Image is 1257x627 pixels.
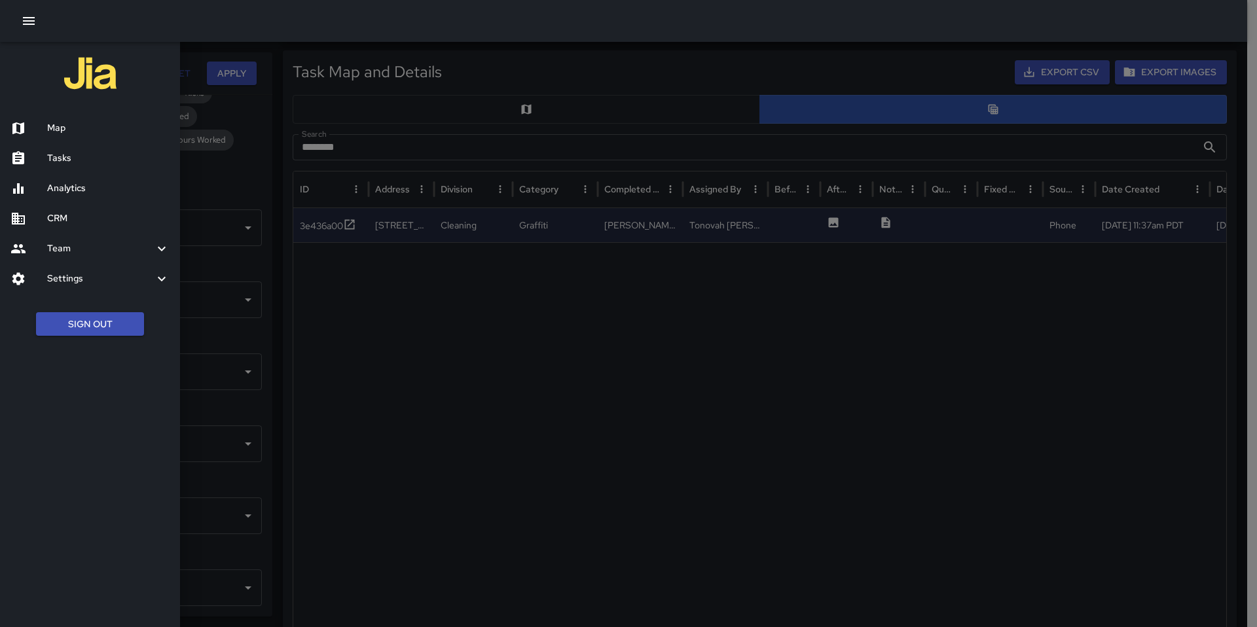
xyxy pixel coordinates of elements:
[47,211,170,226] h6: CRM
[47,151,170,166] h6: Tasks
[47,272,154,286] h6: Settings
[47,181,170,196] h6: Analytics
[36,312,144,336] button: Sign Out
[47,242,154,256] h6: Team
[64,47,117,99] img: jia-logo
[47,121,170,135] h6: Map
